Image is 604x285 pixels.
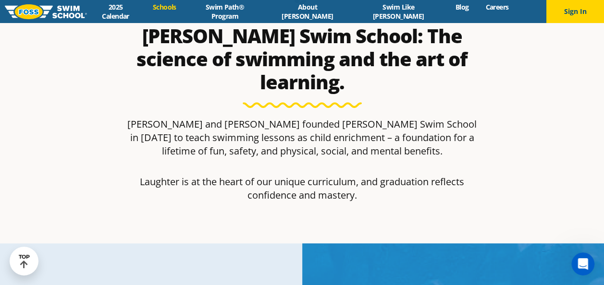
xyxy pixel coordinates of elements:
[123,175,481,202] p: Laughter is at the heart of our unique curriculum, and graduation reflects confidence and mastery.
[185,2,265,21] a: Swim Path® Program
[5,4,87,19] img: FOSS Swim School Logo
[477,2,517,12] a: Careers
[265,2,350,21] a: About [PERSON_NAME]
[123,118,481,158] p: [PERSON_NAME] and [PERSON_NAME] founded [PERSON_NAME] Swim School in [DATE] to teach swimming les...
[571,252,594,275] iframe: Intercom live chat
[123,24,481,94] h2: [PERSON_NAME] Swim School: The science of swimming and the art of learning.
[350,2,447,21] a: Swim Like [PERSON_NAME]
[87,2,144,21] a: 2025 Calendar
[19,254,30,269] div: TOP
[447,2,477,12] a: Blog
[144,2,185,12] a: Schools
